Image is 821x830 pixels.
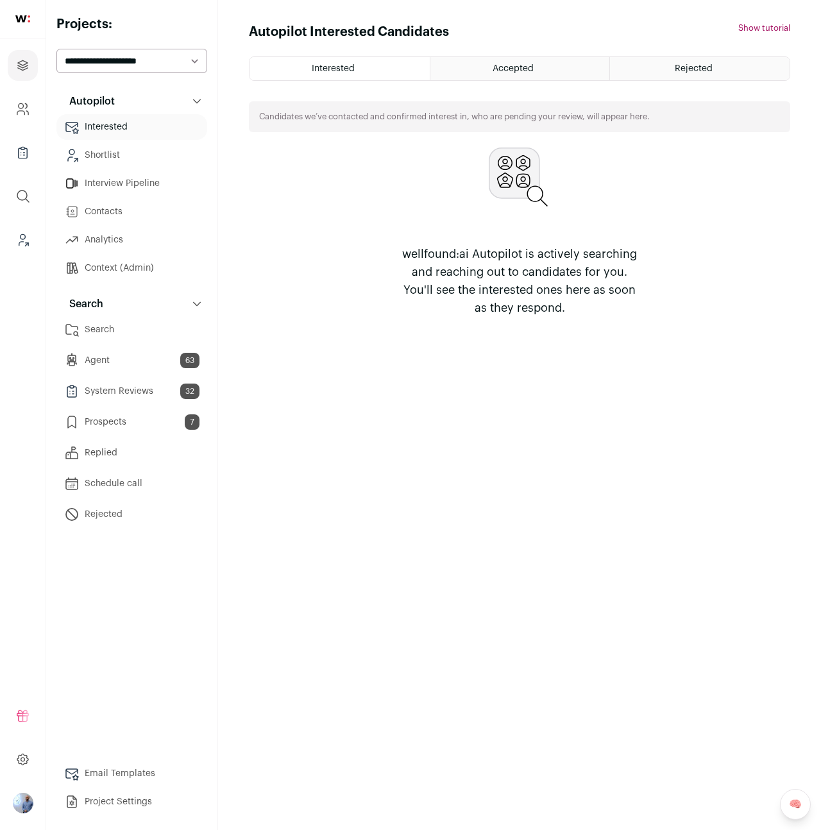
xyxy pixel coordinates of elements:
a: Rejected [610,57,790,80]
span: Interested [312,64,355,73]
p: wellfound:ai Autopilot is actively searching and reaching out to candidates for you. You'll see t... [396,245,643,317]
a: Contacts [56,199,207,224]
span: 63 [180,353,199,368]
span: 32 [180,384,199,399]
a: Replied [56,440,207,466]
button: Search [56,291,207,317]
a: Agent63 [56,348,207,373]
span: Accepted [493,64,534,73]
h2: Projects: [56,15,207,33]
img: 97332-medium_jpg [13,793,33,813]
p: Search [62,296,103,312]
a: Shortlist [56,142,207,168]
button: Show tutorial [738,23,790,33]
a: Email Templates [56,761,207,786]
a: Leads (Backoffice) [8,224,38,255]
a: Search [56,317,207,343]
a: Rejected [56,502,207,527]
h1: Autopilot Interested Candidates [249,23,449,41]
a: Context (Admin) [56,255,207,281]
a: 🧠 [780,789,811,820]
a: Analytics [56,227,207,253]
a: Company Lists [8,137,38,168]
a: Interview Pipeline [56,171,207,196]
p: Autopilot [62,94,115,109]
a: Project Settings [56,789,207,815]
span: Rejected [675,64,713,73]
a: Interested [56,114,207,140]
a: System Reviews32 [56,378,207,404]
a: Accepted [430,57,610,80]
button: Autopilot [56,89,207,114]
p: Candidates we’ve contacted and confirmed interest in, who are pending your review, will appear here. [259,112,650,122]
a: Schedule call [56,471,207,496]
button: Open dropdown [13,793,33,813]
a: Prospects7 [56,409,207,435]
a: Company and ATS Settings [8,94,38,124]
img: wellfound-shorthand-0d5821cbd27db2630d0214b213865d53afaa358527fdda9d0ea32b1df1b89c2c.svg [15,15,30,22]
span: 7 [185,414,199,430]
a: Projects [8,50,38,81]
